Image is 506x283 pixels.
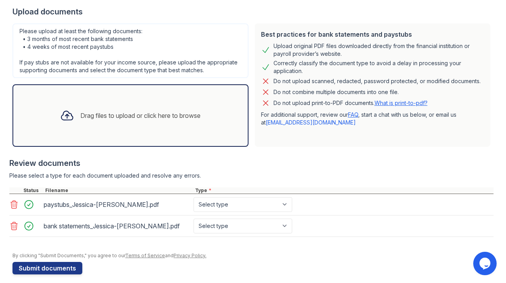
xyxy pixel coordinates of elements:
[125,253,165,258] a: Terms of Service
[273,59,485,75] div: Correctly classify the document type to avoid a delay in processing your application.
[12,262,82,274] button: Submit documents
[273,42,485,58] div: Upload original PDF files downloaded directly from the financial institution or payroll provider’...
[174,253,206,258] a: Privacy Policy.
[12,6,494,17] div: Upload documents
[261,30,485,39] div: Best practices for bank statements and paystubs
[22,187,44,194] div: Status
[473,252,498,275] iframe: chat widget
[44,198,190,211] div: paystubs_Jessica-[PERSON_NAME].pdf
[348,111,358,118] a: FAQ
[375,100,428,106] a: What is print-to-pdf?
[273,77,481,86] div: Do not upload scanned, redacted, password protected, or modified documents.
[273,87,399,97] div: Do not combine multiple documents into one file.
[261,111,485,126] p: For additional support, review our , start a chat with us below, or email us at
[44,187,194,194] div: Filename
[12,23,249,78] div: Please upload at least the following documents: • 3 months of most recent bank statements • 4 wee...
[80,111,201,120] div: Drag files to upload or click here to browse
[266,119,356,126] a: [EMAIL_ADDRESS][DOMAIN_NAME]
[194,187,494,194] div: Type
[9,158,494,169] div: Review documents
[9,172,494,180] div: Please select a type for each document uploaded and resolve any errors.
[44,220,190,232] div: bank statements_Jessica-[PERSON_NAME].pdf
[12,253,494,259] div: By clicking "Submit Documents," you agree to our and
[273,99,428,107] p: Do not upload print-to-PDF documents.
